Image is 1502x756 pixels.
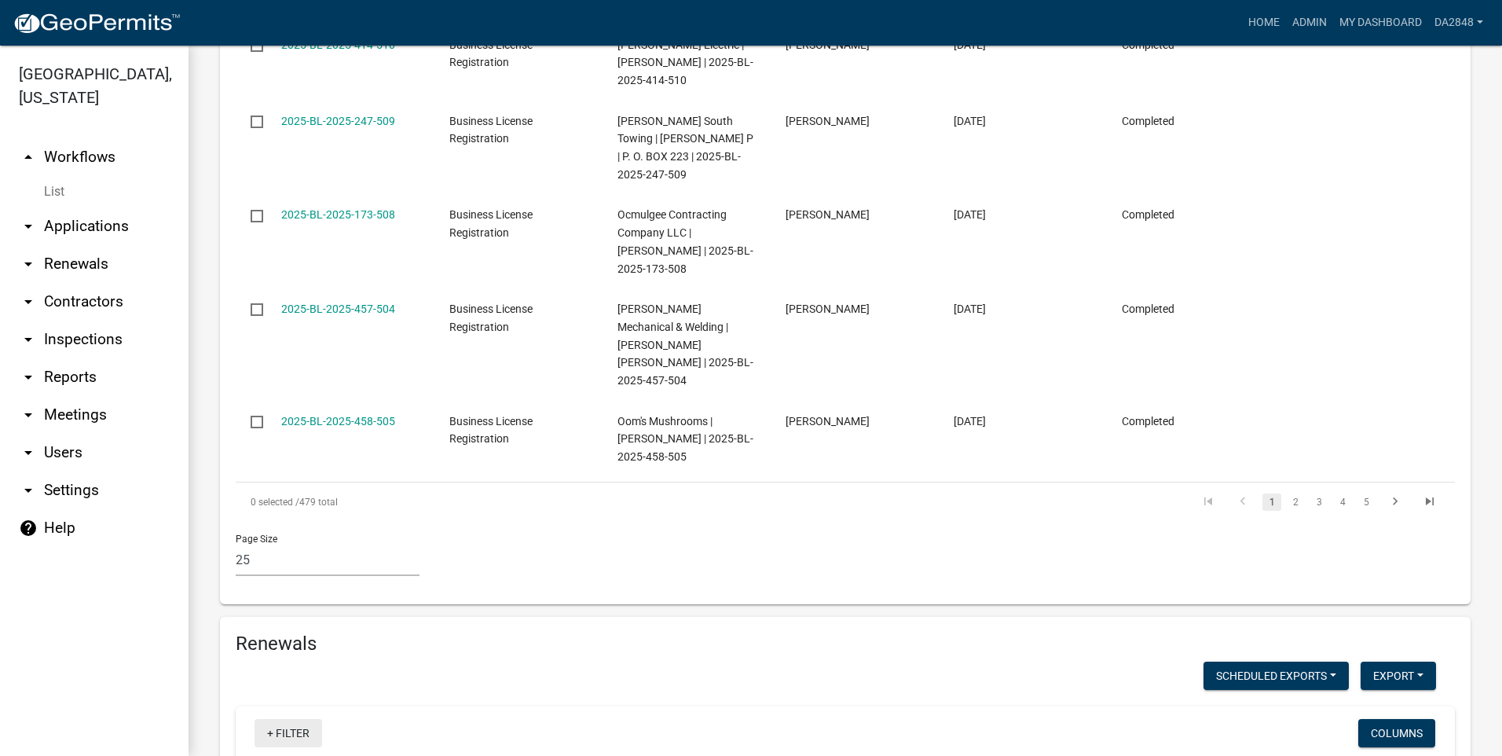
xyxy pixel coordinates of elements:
span: Fortner Mechanical & Welding | FORTNER CLARENCE BRADLEY | 2025-BL-2025-457-504 [617,303,753,387]
li: page 5 [1354,489,1378,516]
span: Business License Registration [449,303,533,333]
a: 2025-BL-2025-457-504 [281,303,395,315]
span: Ocmulgee Contracting Company LLC | Ryan Wood | 2025-BL-2025-173-508 [617,208,753,274]
a: Admin [1286,8,1333,38]
li: page 4 [1331,489,1354,516]
li: page 1 [1260,489,1284,516]
a: go to last page [1415,494,1445,511]
a: Home [1242,8,1286,38]
i: arrow_drop_down [19,255,38,273]
span: Completed [1122,415,1174,428]
i: help [19,519,38,538]
span: Business License Registration [449,208,533,239]
i: arrow_drop_down [19,292,38,311]
span: 05/05/2025 [954,415,986,428]
span: Stewart South Towing | CRAWFORD BRICE P | P. O. BOX 223 | 2025-BL-2025-247-509 [617,115,753,181]
span: Ryan Woods [786,208,870,221]
a: 1 [1262,494,1281,511]
a: 2025-BL-2025-247-509 [281,115,395,127]
i: arrow_drop_down [19,330,38,349]
a: 2 [1286,494,1305,511]
span: 05/11/2025 [954,208,986,221]
span: 05/07/2025 [954,303,986,315]
a: da2848 [1428,8,1489,38]
span: Completed [1122,115,1174,127]
span: Rachel Dobbs [786,415,870,428]
span: 06/03/2025 [954,115,986,127]
span: Business License Registration [449,415,533,446]
button: Columns [1358,719,1435,747]
span: Tara Stewart [786,115,870,127]
button: Scheduled Exports [1203,662,1349,690]
i: arrow_drop_down [19,368,38,387]
a: go to next page [1380,494,1410,511]
i: arrow_drop_down [19,406,38,424]
span: Completed [1122,303,1174,315]
span: Klein Electric | Patrick Klein | 2025-BL-2025-414-510 [617,39,753,87]
h4: Renewals [236,633,1455,655]
li: page 2 [1284,489,1307,516]
a: go to first page [1193,494,1223,511]
a: go to previous page [1228,494,1258,511]
li: page 3 [1307,489,1331,516]
a: 5 [1357,494,1376,511]
span: Oom's Mushrooms | DOBBS RACHEL | 2025-BL-2025-458-505 [617,415,753,464]
i: arrow_drop_up [19,148,38,167]
i: arrow_drop_down [19,443,38,462]
a: 2025-BL-2025-173-508 [281,208,395,221]
span: 0 selected / [251,497,299,508]
span: Clarence B Fortner [786,303,870,315]
a: + Filter [255,719,322,747]
span: Completed [1122,208,1174,221]
span: Business License Registration [449,115,533,145]
button: Export [1361,662,1436,690]
i: arrow_drop_down [19,481,38,500]
a: 2025-BL-2025-458-505 [281,415,395,428]
a: 3 [1310,494,1328,511]
a: 4 [1333,494,1352,511]
div: 479 total [236,483,717,522]
i: arrow_drop_down [19,217,38,236]
a: My Dashboard [1333,8,1428,38]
